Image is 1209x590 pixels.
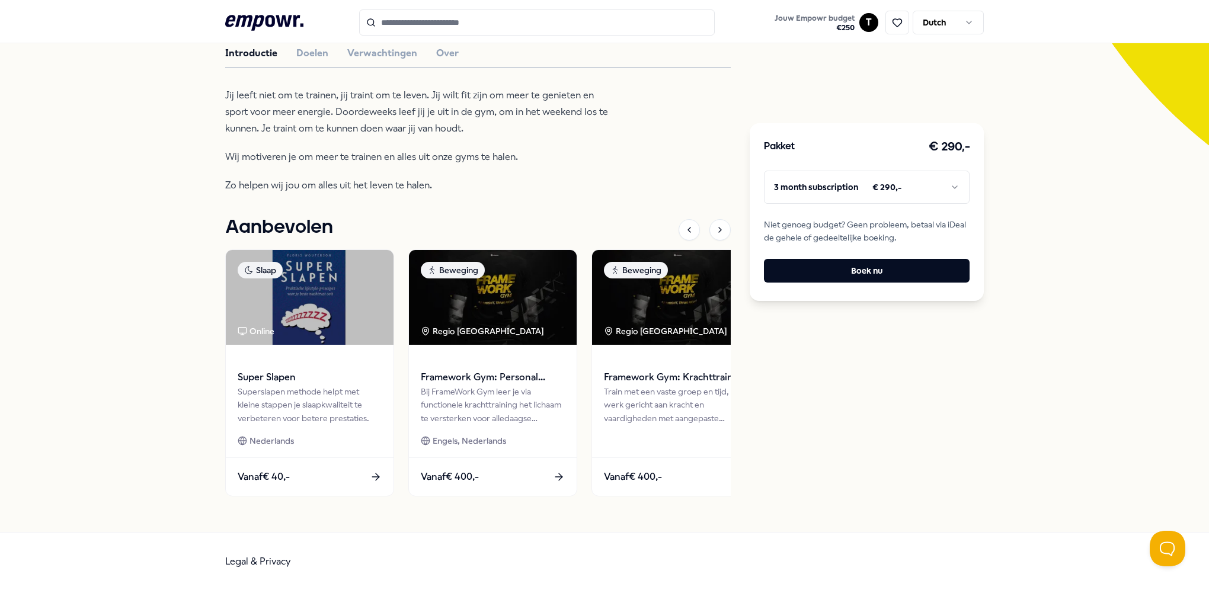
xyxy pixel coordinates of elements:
[1150,531,1185,566] iframe: Help Scout Beacon - Open
[250,434,294,447] span: Nederlands
[225,213,333,242] h1: Aanbevolen
[775,14,855,23] span: Jouw Empowr budget
[238,325,274,338] div: Online
[604,385,748,425] div: Train met een vaste groep en tijd, werk gericht aan kracht en vaardigheden met aangepaste oefenin...
[604,325,729,338] div: Regio [GEOGRAPHIC_DATA]
[421,385,565,425] div: Bij FrameWork Gym leer je via functionele krachttraining het lichaam te versterken voor alledaags...
[238,469,290,485] span: Vanaf € 40,-
[436,46,459,61] button: Over
[421,325,546,338] div: Regio [GEOGRAPHIC_DATA]
[775,23,855,33] span: € 250
[604,370,748,385] span: Framework Gym: Krachttraining - The base
[591,249,760,496] a: package imageBewegingRegio [GEOGRAPHIC_DATA] Framework Gym: Krachttraining - The baseTrain met ee...
[226,250,394,345] img: package image
[225,179,337,191] span: Zo helpen wij jou om alles
[408,249,577,496] a: package imageBewegingRegio [GEOGRAPHIC_DATA] Framework Gym: Personal TrainingBij FrameWork Gym le...
[859,13,878,32] button: T
[225,249,394,496] a: package imageSlaapOnlineSuper SlapenSuperslapen methode helpt met kleine stappen je slaapkwalitei...
[340,179,432,191] span: uit het leven te halen.
[238,262,283,278] div: Slaap
[604,469,662,485] span: Vanaf € 400,-
[225,87,610,137] p: Jij leeft niet om te trainen, jij traint om te leven. Jij wilt fit zijn om meer te genieten en sp...
[764,218,970,245] span: Niet genoeg budget? Geen probleem, betaal via iDeal de gehele of gedeeltelijke boeking.
[409,250,577,345] img: package image
[225,151,518,162] span: Wij motiveren je om meer te trainen en alles uit onze gyms te halen.
[929,137,970,156] h3: € 290,-
[421,370,565,385] span: Framework Gym: Personal Training
[421,469,479,485] span: Vanaf € 400,-
[347,46,417,61] button: Verwachtingen
[604,262,668,278] div: Beweging
[359,9,715,36] input: Search for products, categories or subcategories
[592,250,760,345] img: package image
[772,11,857,35] button: Jouw Empowr budget€250
[225,46,277,61] button: Introductie
[225,556,291,567] a: Legal & Privacy
[238,370,382,385] span: Super Slapen
[433,434,506,447] span: Engels, Nederlands
[238,385,382,425] div: Superslapen methode helpt met kleine stappen je slaapkwaliteit te verbeteren voor betere prestaties.
[421,262,485,278] div: Beweging
[296,46,328,61] button: Doelen
[764,259,970,283] button: Boek nu
[770,10,859,35] a: Jouw Empowr budget€250
[764,139,795,155] h3: Pakket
